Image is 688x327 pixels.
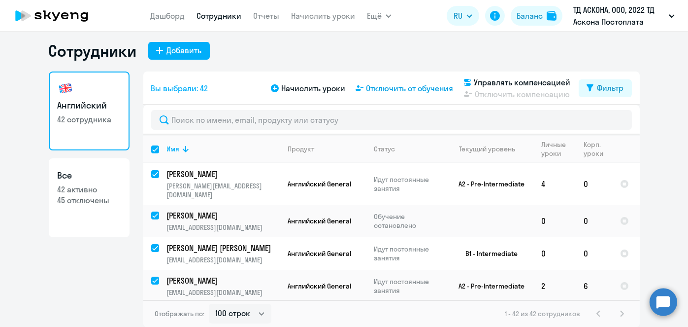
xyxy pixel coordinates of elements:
span: Английский General [288,180,352,188]
p: [PERSON_NAME] [167,275,278,286]
div: Добавить [167,44,202,56]
p: [EMAIL_ADDRESS][DOMAIN_NAME] [167,255,280,264]
button: Балансbalance [511,6,562,26]
div: Продукт [288,145,315,153]
p: [PERSON_NAME][EMAIL_ADDRESS][DOMAIN_NAME] [167,182,280,199]
span: Английский General [288,282,352,291]
td: 2 [534,270,576,302]
td: A2 - Pre-Intermediate [442,270,534,302]
p: Идут постоянные занятия [374,175,442,193]
h1: Сотрудники [49,41,136,61]
h3: Все [58,169,121,182]
button: ТД АСКОНА, ООО, 2022 ТД Аскона Постоплата [568,4,680,28]
a: Начислить уроки [291,11,355,21]
div: Статус [374,145,395,153]
td: 0 [534,237,576,270]
div: Текущий уровень [450,145,533,153]
a: [PERSON_NAME] [167,169,280,180]
p: Идут постоянные занятия [374,277,442,295]
p: 45 отключены [58,195,121,206]
span: Ещё [367,10,382,22]
div: Имя [167,145,280,153]
p: [PERSON_NAME] [167,210,278,221]
div: Личные уроки [542,140,576,158]
p: 42 сотрудника [58,114,121,125]
input: Поиск по имени, email, продукту или статусу [151,110,632,130]
p: [PERSON_NAME] [PERSON_NAME] [167,243,278,254]
span: Начислить уроки [282,82,346,94]
p: Идут постоянные занятия [374,245,442,262]
span: 1 - 42 из 42 сотрудников [505,309,581,318]
a: [PERSON_NAME] [167,210,280,221]
button: Фильтр [579,79,632,97]
p: [EMAIL_ADDRESS][DOMAIN_NAME] [167,288,280,297]
td: 0 [576,237,612,270]
a: Отчеты [253,11,279,21]
a: Дашборд [150,11,185,21]
td: 6 [576,270,612,302]
span: Английский General [288,249,352,258]
td: 0 [576,205,612,237]
p: [PERSON_NAME] [167,169,278,180]
div: Баланс [517,10,543,22]
span: Английский General [288,217,352,225]
span: Управлять компенсацией [474,76,571,88]
td: B1 - Intermediate [442,237,534,270]
button: Добавить [148,42,210,60]
button: RU [447,6,479,26]
a: Английский42 сотрудника [49,72,130,150]
a: Все42 активно45 отключены [49,158,130,237]
a: Сотрудники [197,11,241,21]
span: Отключить от обучения [366,82,454,94]
span: RU [454,10,462,22]
td: 4 [534,163,576,205]
span: Отображать по: [155,309,205,318]
button: Ещё [367,6,392,26]
img: balance [547,11,557,21]
p: Обучение остановлено [374,212,442,230]
a: [PERSON_NAME] [PERSON_NAME] [167,243,280,254]
a: [PERSON_NAME] [167,275,280,286]
td: 0 [576,163,612,205]
h3: Английский [58,99,121,112]
div: Корп. уроки [584,140,612,158]
div: Фильтр [597,82,624,94]
td: A2 - Pre-Intermediate [442,163,534,205]
p: [EMAIL_ADDRESS][DOMAIN_NAME] [167,223,280,232]
div: Текущий уровень [459,145,515,153]
p: 42 активно [58,184,121,195]
img: english [58,80,73,96]
span: Вы выбрали: 42 [151,82,208,94]
p: ТД АСКОНА, ООО, 2022 ТД Аскона Постоплата [573,4,665,28]
td: 0 [534,205,576,237]
div: Имя [167,145,180,153]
